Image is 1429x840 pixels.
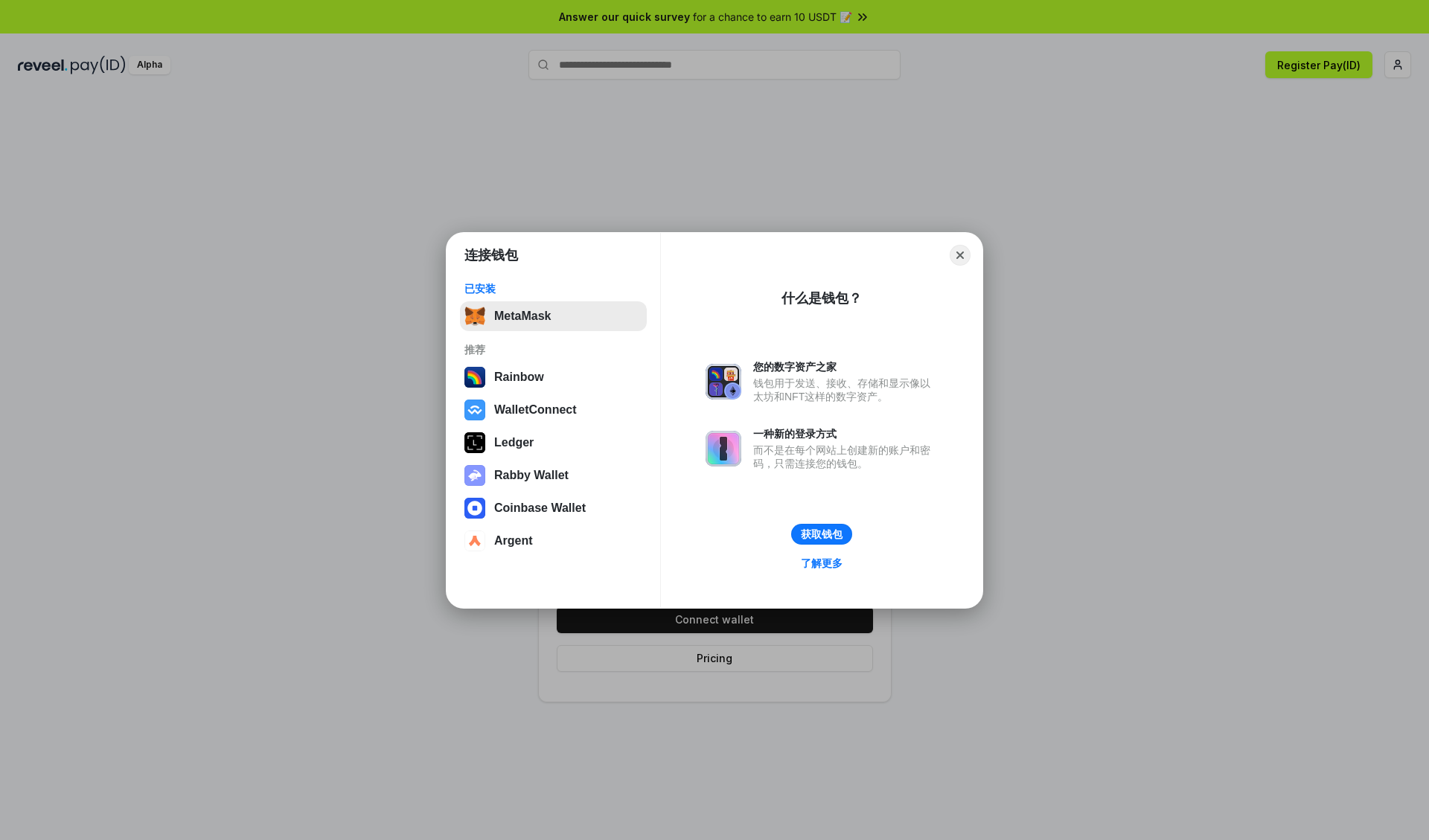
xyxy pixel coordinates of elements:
[464,306,485,327] img: svg+xml,%3Csvg%20fill%3D%22none%22%20height%3D%2233%22%20viewBox%3D%220%200%2035%2033%22%20width%...
[464,367,485,388] img: svg+xml,%3Csvg%20width%3D%22120%22%20height%3D%22120%22%20viewBox%3D%220%200%20120%20120%22%20fil...
[460,493,647,523] button: Coinbase Wallet
[494,310,551,323] div: MetaMask
[464,465,485,486] img: svg+xml,%3Csvg%20xmlns%3D%22http%3A%2F%2Fwww.w3.org%2F2000%2Fsvg%22%20fill%3D%22none%22%20viewBox...
[494,534,533,548] div: Argent
[706,431,741,467] img: svg+xml,%3Csvg%20xmlns%3D%22http%3A%2F%2Fwww.w3.org%2F2000%2Fsvg%22%20fill%3D%22none%22%20viewBox...
[460,428,647,458] button: Ledger
[464,530,485,551] img: svg+xml,%3Csvg%20width%3D%2228%22%20height%3D%2228%22%20viewBox%3D%220%200%2028%2028%22%20fill%3D...
[494,403,577,417] div: WalletConnect
[792,554,851,573] a: 了解更多
[464,246,518,264] h1: 连接钱包
[464,343,642,356] div: 推荐
[753,427,938,440] div: 一种新的登录方式
[460,461,647,490] button: Rabby Wallet
[791,524,852,545] button: 获取钱包
[494,501,586,515] div: Coinbase Wallet
[950,245,971,266] button: Close
[753,443,938,470] div: 而不是在每个网站上创建新的账户和密码，只需连接您的钱包。
[464,498,485,519] img: svg+xml,%3Csvg%20width%3D%2228%22%20height%3D%2228%22%20viewBox%3D%220%200%2028%2028%22%20fill%3D...
[494,469,569,482] div: Rabby Wallet
[753,360,938,373] div: 您的数字资产之家
[494,371,544,384] div: Rainbow
[706,364,741,400] img: svg+xml,%3Csvg%20xmlns%3D%22http%3A%2F%2Fwww.w3.org%2F2000%2Fsvg%22%20fill%3D%22none%22%20viewBox...
[801,528,843,541] div: 获取钱包
[460,301,647,331] button: MetaMask
[781,289,862,307] div: 什么是钱包？
[460,526,647,556] button: Argent
[801,557,843,570] div: 了解更多
[494,436,534,449] div: Ledger
[753,376,938,403] div: 钱包用于发送、接收、存储和显示像以太坊和NFT这样的数字资产。
[460,395,647,425] button: WalletConnect
[464,400,485,420] img: svg+xml,%3Csvg%20width%3D%2228%22%20height%3D%2228%22%20viewBox%3D%220%200%2028%2028%22%20fill%3D...
[464,432,485,453] img: svg+xml,%3Csvg%20xmlns%3D%22http%3A%2F%2Fwww.w3.org%2F2000%2Fsvg%22%20width%3D%2228%22%20height%3...
[464,282,642,295] div: 已安装
[460,362,647,392] button: Rainbow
